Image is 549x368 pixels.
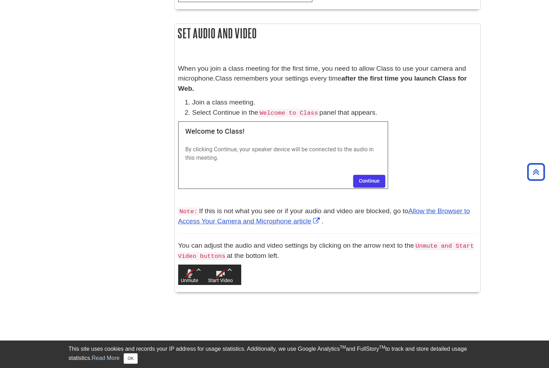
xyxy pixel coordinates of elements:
[178,121,388,189] img: connect audio and video
[178,206,477,227] p: If this is not what you see or if your audio and video are blocked, go to .
[178,265,241,285] img: audio and video buttons
[69,345,481,364] div: This site uses cookies and records your IP address for usage statistics. Additionally, we use Goo...
[178,207,470,225] a: Link opens in new window
[192,108,477,118] li: Select Continue in the panel that appears.
[340,345,346,350] sup: TM
[124,353,137,364] button: Close
[178,208,199,216] code: Note:
[192,97,477,108] li: Join a class meeting.
[178,53,477,94] p: When you join a class meeting for the first time, you need to allow Class to use your camera and ...
[175,24,480,43] h2: Set Audio and Video
[178,75,467,92] b: after the first time you launch Class for Web.
[178,75,467,92] span: Class remembers your settings every time
[92,355,119,361] a: Read More
[178,241,477,261] p: You can adjust the audio and video settings by clicking on the arrow next to the at the bottom left.
[525,167,547,177] a: Back to Top
[258,109,319,117] code: Welcome to Class
[379,345,385,350] sup: TM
